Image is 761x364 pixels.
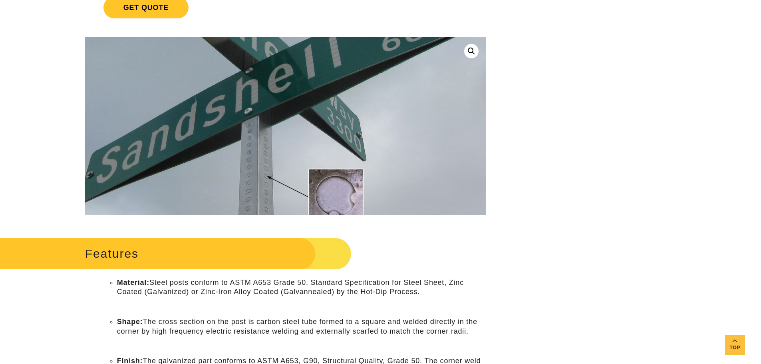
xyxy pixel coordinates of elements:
span: Top [725,343,745,352]
li: The cross section on the post is carbon steel tube formed to a square and welded directly in the ... [117,317,486,336]
strong: Shape: [117,318,143,326]
strong: Material: [117,278,149,286]
a: Top [725,335,745,355]
li: Steel posts conform to ASTM A653 Grade 50, Standard Specification for Steel Sheet, Zinc Coated (G... [117,278,486,297]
